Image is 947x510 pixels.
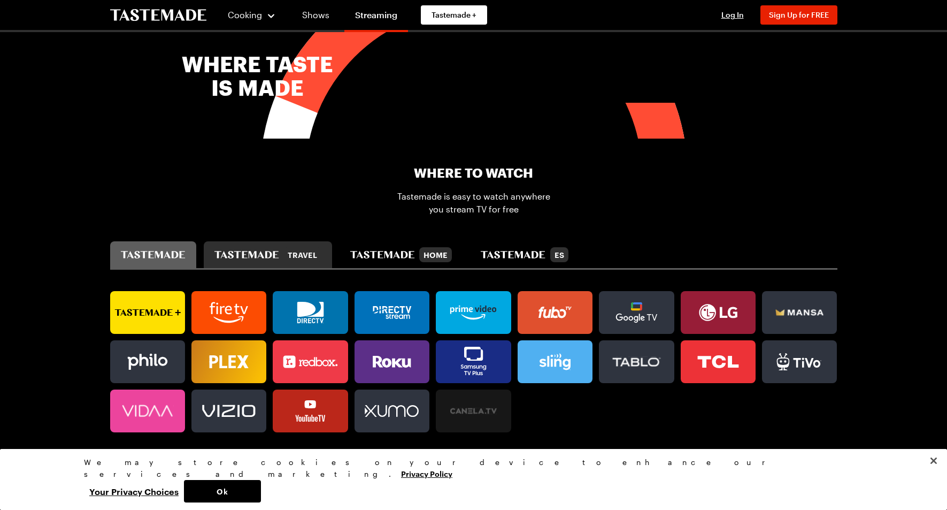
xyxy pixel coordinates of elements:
a: Tastemade + [421,5,487,25]
a: More information about your privacy, opens in a new tab [401,468,452,478]
span: Sign Up for FREE [769,10,829,19]
div: Home [419,247,452,262]
button: Cooking [228,2,276,28]
button: Log In [711,10,754,20]
a: Streaming [344,2,408,32]
span: Tastemade + [432,10,476,20]
button: tastemade [110,241,196,268]
span: Cooking [228,10,262,20]
button: Your Privacy Choices [84,480,184,503]
button: Sign Up for FREE [760,5,837,25]
button: tastemade travel [204,241,332,268]
div: We may store cookies on your device to enhance our services and marketing. [84,456,854,480]
div: Travel [283,247,321,262]
span: Log In [721,10,744,19]
span: Where Taste Is Made [110,52,404,100]
span: Tastemade is easy to watch anywhere you stream TV for free [397,190,551,216]
div: Privacy [84,456,854,503]
a: To Tastemade Home Page [110,9,206,21]
div: ES [550,247,568,262]
button: tastemade en español [470,241,579,268]
button: Ok [184,480,261,503]
button: tastemade home [340,241,463,268]
h2: Where To Watch [414,164,533,181]
button: Close [922,449,945,473]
